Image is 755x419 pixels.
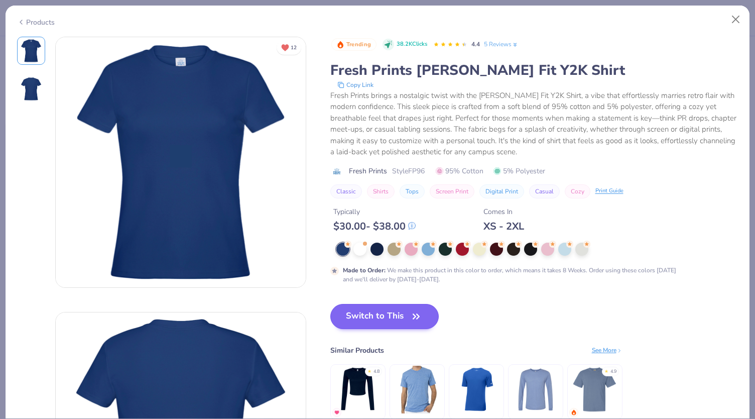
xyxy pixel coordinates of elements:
button: Digital Print [479,184,524,198]
img: Bella + Canvas Triblend Long Sleeve Tee - 3513 [512,366,559,413]
div: Typically [333,206,416,217]
button: Casual [529,184,560,198]
div: 4.9 [610,368,616,375]
img: Back [19,77,43,101]
img: Bella Canvas Ladies' Micro Ribbed Long Sleeve Baby Tee [334,366,382,413]
button: Unlike [277,40,301,55]
div: Fresh Prints brings a nostalgic twist with the [PERSON_NAME] Fit Y2K Shirt, a vibe that effortles... [330,90,738,158]
img: trending.gif [571,409,577,415]
div: Comes In [483,206,524,217]
button: Badge Button [331,38,376,51]
div: XS - 2XL [483,220,524,233]
span: 38.2K Clicks [397,40,427,49]
img: brand logo [330,167,344,175]
button: copy to clipboard [334,80,376,90]
div: We make this product in this color to order, which means it takes 8 Weeks. Order using these colo... [343,266,684,284]
div: ★ [604,368,608,372]
img: Los Angeles Apparel S/S Tri Blend Crew Neck [393,366,441,413]
button: Close [726,10,745,29]
span: Trending [346,42,371,47]
div: 4.4 Stars [433,37,467,53]
div: ★ [367,368,371,372]
img: Front [19,39,43,63]
img: Comfort Colors Adult Heavyweight T-Shirt [571,366,618,413]
button: Screen Print [430,184,474,198]
div: See More [592,346,622,355]
strong: Made to Order : [343,266,386,274]
img: Nike Core Cotton Tee [452,366,500,413]
button: Cozy [565,184,590,198]
button: Switch to This [330,304,439,329]
button: Shirts [367,184,395,198]
span: 95% Cotton [436,166,483,176]
div: Fresh Prints [PERSON_NAME] Fit Y2K Shirt [330,61,738,80]
span: Style FP96 [392,166,425,176]
img: Front [56,37,306,287]
button: Tops [400,184,425,198]
img: MostFav.gif [334,409,340,415]
div: Similar Products [330,345,384,356]
div: 4.8 [373,368,380,375]
a: 5 Reviews [484,40,519,49]
img: Trending sort [336,41,344,49]
div: Products [17,17,55,28]
button: Classic [330,184,362,198]
span: Fresh Prints [349,166,387,176]
span: 5% Polyester [493,166,545,176]
div: $ 30.00 - $ 38.00 [333,220,416,233]
span: 4.4 [471,40,480,48]
span: 12 [291,45,297,50]
div: Print Guide [595,187,623,195]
